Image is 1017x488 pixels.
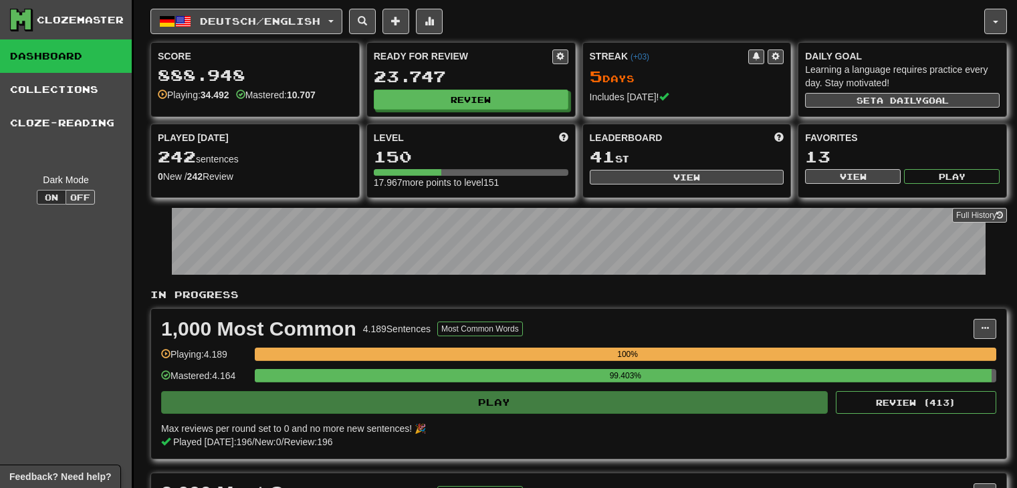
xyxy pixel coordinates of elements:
[952,208,1007,223] a: Full History
[281,437,284,447] span: /
[66,190,95,205] button: Off
[590,90,784,104] div: Includes [DATE]!
[161,348,248,370] div: Playing: 4.189
[590,148,784,166] div: st
[158,147,196,166] span: 242
[158,88,229,102] div: Playing:
[158,49,352,63] div: Score
[236,88,316,102] div: Mastered:
[774,131,784,144] span: This week in points, UTC
[158,171,163,182] strong: 0
[437,322,523,336] button: Most Common Words
[590,170,784,185] button: View
[374,68,568,85] div: 23.747
[284,437,332,447] span: Review: 196
[158,67,352,84] div: 888.948
[805,131,1000,144] div: Favorites
[590,49,749,63] div: Streak
[374,148,568,165] div: 150
[590,147,615,166] span: 41
[590,67,602,86] span: 5
[349,9,376,34] button: Search sentences
[150,9,342,34] button: Deutsch/English
[161,319,356,339] div: 1,000 Most Common
[187,171,203,182] strong: 242
[805,93,1000,108] button: Seta dailygoal
[590,131,663,144] span: Leaderboard
[37,190,66,205] button: On
[200,15,320,27] span: Deutsch / English
[559,131,568,144] span: Score more points to level up
[836,391,996,414] button: Review (413)
[9,470,111,483] span: Open feedback widget
[150,288,1007,301] p: In Progress
[374,176,568,189] div: 17.967 more points to level 151
[363,322,431,336] div: 4.189 Sentences
[201,90,229,100] strong: 34.492
[590,68,784,86] div: Day s
[805,49,1000,63] div: Daily Goal
[259,369,992,382] div: 99.403%
[805,63,1000,90] div: Learning a language requires practice every day. Stay motivated!
[374,49,552,63] div: Ready for Review
[158,170,352,183] div: New / Review
[173,437,252,447] span: Played [DATE]: 196
[877,96,922,105] span: a daily
[161,422,988,435] div: Max reviews per round set to 0 and no more new sentences! 🎉
[158,131,229,144] span: Played [DATE]
[255,437,281,447] span: New: 0
[37,13,124,27] div: Clozemaster
[161,369,248,391] div: Mastered: 4.164
[805,148,1000,165] div: 13
[374,131,404,144] span: Level
[252,437,255,447] span: /
[259,348,996,361] div: 100%
[161,391,828,414] button: Play
[805,169,901,184] button: View
[374,90,568,110] button: Review
[382,9,409,34] button: Add sentence to collection
[158,148,352,166] div: sentences
[904,169,1000,184] button: Play
[287,90,316,100] strong: 10.707
[631,52,649,62] a: (+03)
[10,173,122,187] div: Dark Mode
[416,9,443,34] button: More stats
